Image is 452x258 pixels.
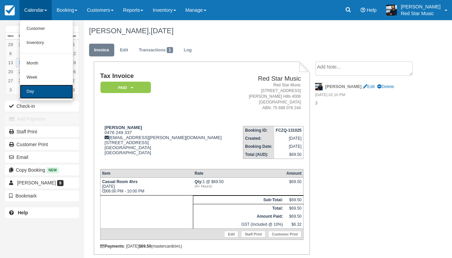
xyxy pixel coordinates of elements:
a: Edit [363,84,375,89]
button: Check-in [5,101,79,112]
a: 9 [68,85,79,94]
span: 1 [167,47,173,53]
a: 28 [16,76,26,85]
button: Email [5,152,79,163]
a: 3 [5,85,16,94]
th: Amount Paid: [193,212,285,220]
a: Log [179,44,197,57]
a: [PERSON_NAME] 9 [5,177,79,188]
em: [DATE] 02:10 PM [315,92,418,99]
span: 9 [57,180,64,186]
button: Copy Booking New [5,165,79,175]
th: Mon [5,33,16,40]
a: Week [20,71,73,85]
a: Paid [100,81,149,94]
a: 2 [68,76,79,85]
div: $69.50 [286,179,301,189]
td: [DATE] [274,142,303,150]
strong: [PERSON_NAME] [325,84,362,89]
a: 30 [16,40,26,49]
a: 26 [68,67,79,76]
img: checkfront-main-nav-mini-logo.png [5,5,15,15]
a: 12 [68,49,79,58]
a: 19 [68,58,79,67]
a: Month [20,56,73,71]
th: Sun [68,33,79,40]
a: Staff Print [5,126,79,137]
h1: Tax Invoice [100,73,236,80]
small: 6941 [173,244,181,248]
a: 21 [16,67,26,76]
a: 29 [5,40,16,49]
a: Edit [224,231,238,238]
strong: [PERSON_NAME] [105,125,142,130]
a: Invoice [89,44,114,57]
strong: $69.50 [139,244,151,249]
th: Amount [285,169,303,177]
address: Red Star Music [STREET_ADDRESS] [PERSON_NAME] Hills 4006 [GEOGRAPHIC_DATA] ABN: 75 688 078 244 [239,82,301,111]
h1: [PERSON_NAME], [89,27,418,35]
a: Customer Print [268,231,301,238]
td: [DATE] 06:00 PM - 10:00 PM [100,177,193,195]
div: 0476 249 337 [EMAIL_ADDRESS][PERSON_NAME][DOMAIN_NAME] [STREET_ADDRESS] [GEOGRAPHIC_DATA] [GEOGRA... [100,125,236,164]
span: Help [367,7,377,13]
a: Customer Print [5,139,79,150]
em: (4+ Hours) [195,184,283,188]
strong: FCZQ-131025 [276,128,302,133]
a: Edit [115,44,133,57]
td: $69.50 [285,212,303,220]
td: $6.32 [285,220,303,229]
td: GST (Included @ 10%) [193,220,285,229]
strong: Qty [195,179,203,184]
a: 27 [5,76,16,85]
a: 7 [16,49,26,58]
th: Sub-Total: [193,196,285,204]
a: 14 [16,58,26,67]
a: Day [20,85,73,99]
b: Help [18,210,28,215]
a: Help [5,207,79,218]
a: 13 [5,58,16,67]
em: Paid [100,82,151,93]
th: Booking ID: [243,126,274,134]
img: A1 [386,5,397,15]
a: 6 [5,49,16,58]
th: Total: [193,204,285,212]
th: Tue [16,33,26,40]
th: Item [100,169,193,177]
a: Staff Print [241,231,265,238]
th: Total (AUD): [243,150,274,159]
td: $69.50 [285,204,303,212]
p: Red Star Music [401,10,441,17]
td: 1 @ $69.50 [193,177,285,195]
th: Rate [193,169,285,177]
span: [DATE] [151,27,173,35]
td: $69.50 [285,196,303,204]
h2: Red Star Music [239,75,301,82]
ul: Calendar [19,20,73,101]
td: $69.50 [274,150,303,159]
a: 5 [68,40,79,49]
div: : [DATE] (mastercard ) [100,244,303,249]
span: [PERSON_NAME] [17,180,56,185]
strong: Casual Room 4hrs [102,179,137,184]
strong: Payments [100,244,124,249]
i: Help [361,8,365,12]
button: Add Payment [5,114,79,124]
a: Inventory [20,36,73,50]
a: 4 [16,85,26,94]
a: Transactions1 [134,44,178,57]
button: Bookmark [5,190,79,201]
p: 3 [315,100,418,106]
a: Delete [377,84,394,89]
a: Customer [20,22,73,36]
span: New [46,167,59,173]
th: Booking Date: [243,142,274,150]
p: [PERSON_NAME] [401,3,441,10]
td: [DATE] [274,134,303,142]
a: 20 [5,67,16,76]
th: Created: [243,134,274,142]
